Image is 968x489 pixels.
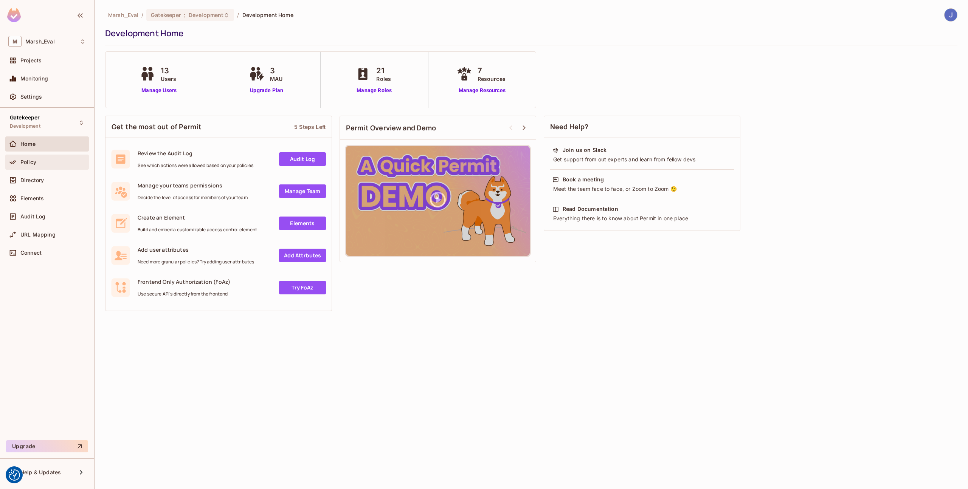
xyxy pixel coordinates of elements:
[552,215,732,222] div: Everything there is to know about Permit in one place
[294,123,326,130] div: 5 Steps Left
[20,250,42,256] span: Connect
[161,75,176,83] span: Users
[376,75,391,83] span: Roles
[563,176,604,183] div: Book a meeting
[138,259,254,265] span: Need more granular policies? Try adding user attributes
[20,177,44,183] span: Directory
[9,469,20,481] button: Consent Preferences
[151,11,180,19] span: Gatekeeper
[25,39,55,45] span: Workspace: Marsh_Eval
[105,28,954,39] div: Development Home
[6,440,88,452] button: Upgrade
[478,75,506,83] span: Resources
[20,94,42,100] span: Settings
[20,76,48,82] span: Monitoring
[20,195,44,201] span: Elements
[270,75,282,83] span: MAU
[279,217,326,230] a: Elements
[478,65,506,76] span: 7
[138,195,248,201] span: Decide the level of access for members of your team
[270,65,282,76] span: 3
[563,205,618,213] div: Read Documentation
[945,9,957,21] img: Jose Basanta
[138,214,257,221] span: Create an Element
[279,249,326,262] a: Add Attrbutes
[138,227,257,233] span: Build and embed a customizable access control element
[455,87,509,94] a: Manage Resources
[279,281,326,294] a: Try FoAz
[20,141,36,147] span: Home
[8,36,22,47] span: M
[7,8,21,22] img: SReyMgAAAABJRU5ErkJggg==
[20,159,36,165] span: Policy
[138,182,248,189] span: Manage your teams permissions
[552,156,732,163] div: Get support from out experts and learn from fellow devs
[138,162,253,169] span: See which actions were allowed based on your policies
[161,65,176,76] span: 13
[20,232,56,238] span: URL Mapping
[138,246,254,253] span: Add user attributes
[279,152,326,166] a: Audit Log
[279,184,326,198] a: Manage Team
[138,87,180,94] a: Manage Users
[237,11,239,19] li: /
[138,291,230,297] span: Use secure API's directly from the frontend
[141,11,143,19] li: /
[10,115,40,121] span: Gatekeeper
[20,214,45,220] span: Audit Log
[10,123,40,129] span: Development
[550,122,589,132] span: Need Help?
[9,469,20,481] img: Revisit consent button
[242,11,293,19] span: Development Home
[552,185,732,193] div: Meet the team face to face, or Zoom to Zoom 😉
[138,150,253,157] span: Review the Audit Log
[108,11,138,19] span: the active workspace
[354,87,395,94] a: Manage Roles
[138,278,230,285] span: Frontend Only Authorization (FoAz)
[346,123,436,133] span: Permit Overview and Demo
[183,12,186,18] span: :
[376,65,391,76] span: 21
[247,87,286,94] a: Upgrade Plan
[563,146,607,154] div: Join us on Slack
[20,57,42,63] span: Projects
[112,122,202,132] span: Get the most out of Permit
[189,11,223,19] span: Development
[20,469,61,475] span: Help & Updates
